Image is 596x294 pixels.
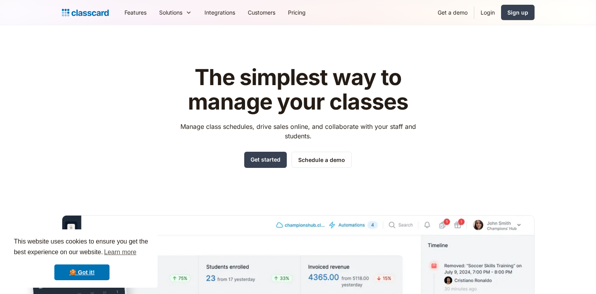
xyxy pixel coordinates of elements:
[474,4,501,21] a: Login
[62,7,109,18] a: home
[431,4,474,21] a: Get a demo
[292,152,352,168] a: Schedule a demo
[118,4,153,21] a: Features
[14,237,150,258] span: This website uses cookies to ensure you get the best experience on our website.
[103,246,137,258] a: learn more about cookies
[54,264,110,280] a: dismiss cookie message
[159,8,182,17] div: Solutions
[282,4,312,21] a: Pricing
[173,65,423,114] h1: The simplest way to manage your classes
[244,152,287,168] a: Get started
[507,8,528,17] div: Sign up
[153,4,198,21] div: Solutions
[173,122,423,141] p: Manage class schedules, drive sales online, and collaborate with your staff and students.
[241,4,282,21] a: Customers
[501,5,535,20] a: Sign up
[6,229,158,288] div: cookieconsent
[198,4,241,21] a: Integrations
